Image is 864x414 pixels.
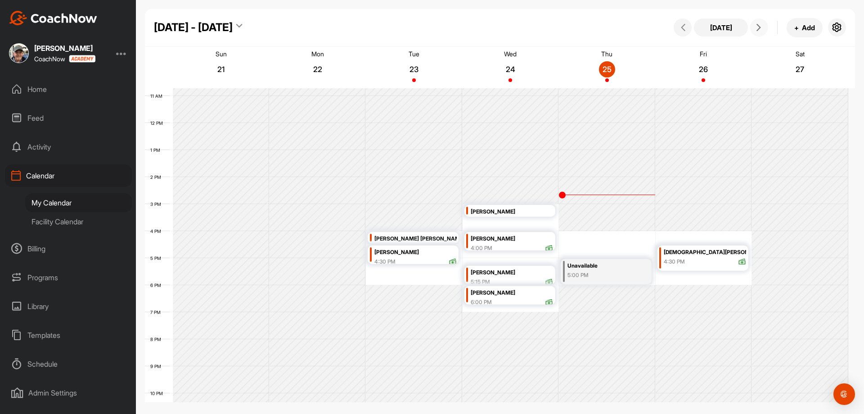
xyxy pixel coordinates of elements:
[664,258,685,266] div: 4:30 PM
[5,78,132,100] div: Home
[374,247,457,258] div: [PERSON_NAME]
[25,212,132,231] div: Facility Calendar
[34,55,95,63] div: CoachNow
[5,324,132,346] div: Templates
[213,65,229,74] p: 21
[471,278,490,286] div: 5:15 PM
[145,255,170,261] div: 5 PM
[471,288,553,298] div: [PERSON_NAME]
[655,47,751,88] a: September 26, 2025
[601,50,612,58] p: Thu
[700,50,707,58] p: Fri
[145,337,170,342] div: 8 PM
[311,50,324,58] p: Mon
[154,19,233,36] div: [DATE] - [DATE]
[471,298,492,306] div: 6:00 PM
[145,228,170,234] div: 4 PM
[145,282,170,288] div: 6 PM
[145,147,169,153] div: 1 PM
[374,258,396,266] div: 4:30 PM
[695,65,711,74] p: 26
[664,247,746,258] div: [DEMOGRAPHIC_DATA][PERSON_NAME]
[9,11,97,25] img: CoachNow
[471,244,492,252] div: 4:00 PM
[5,266,132,289] div: Programs
[502,65,518,74] p: 24
[216,50,227,58] p: Sun
[145,364,170,369] div: 9 PM
[145,391,172,396] div: 10 PM
[409,50,419,58] p: Tue
[366,47,462,88] a: September 23, 2025
[5,237,132,260] div: Billing
[462,47,558,88] a: September 24, 2025
[5,164,132,187] div: Calendar
[471,207,553,217] div: [PERSON_NAME]
[406,65,422,74] p: 23
[5,107,132,129] div: Feed
[794,23,799,32] span: +
[599,65,615,74] p: 25
[173,47,269,88] a: September 21, 2025
[374,234,457,244] div: [PERSON_NAME] [PERSON_NAME]
[694,18,748,36] button: [DATE]
[9,43,29,63] img: square_cac399e08904f4b61a01a0671b01e02f.jpg
[471,268,553,278] div: [PERSON_NAME]
[145,93,171,99] div: 11 AM
[25,193,132,212] div: My Calendar
[833,383,855,405] div: Open Intercom Messenger
[559,47,655,88] a: September 25, 2025
[796,50,805,58] p: Sat
[5,136,132,158] div: Activity
[145,174,170,180] div: 2 PM
[504,50,517,58] p: Wed
[69,55,95,63] img: CoachNow acadmey
[5,382,132,404] div: Admin Settings
[269,47,365,88] a: September 22, 2025
[752,47,848,88] a: September 27, 2025
[5,295,132,318] div: Library
[145,309,170,315] div: 7 PM
[792,65,808,74] p: 27
[310,65,326,74] p: 22
[787,18,823,37] button: +Add
[471,234,553,244] div: [PERSON_NAME]
[567,261,637,271] div: Unavailable
[567,271,637,279] div: 5:00 PM
[5,353,132,375] div: Schedule
[145,201,170,207] div: 3 PM
[34,45,95,52] div: [PERSON_NAME]
[145,120,172,126] div: 12 PM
